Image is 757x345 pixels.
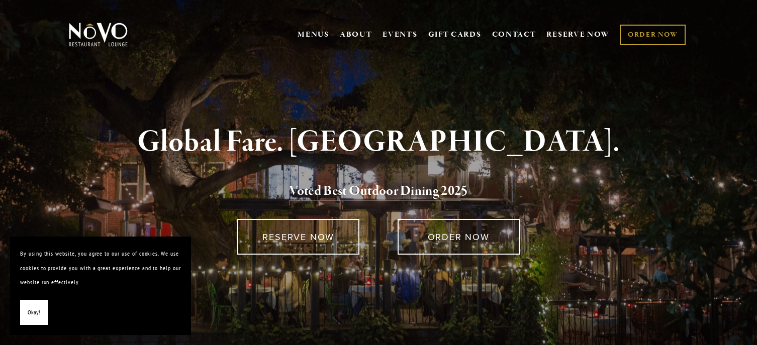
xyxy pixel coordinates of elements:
[20,247,181,290] p: By using this website, you agree to our use of cookies. We use cookies to provide you with a grea...
[28,305,40,320] span: Okay!
[85,181,672,202] h2: 5
[10,237,191,335] section: Cookie banner
[492,25,536,44] a: CONTACT
[137,123,619,161] strong: Global Fare. [GEOGRAPHIC_DATA].
[67,22,130,47] img: Novo Restaurant &amp; Lounge
[383,30,417,40] a: EVENTS
[298,30,329,40] a: MENUS
[398,219,520,255] a: ORDER NOW
[620,25,686,45] a: ORDER NOW
[20,300,48,325] button: Okay!
[289,182,461,201] a: Voted Best Outdoor Dining 202
[237,219,359,255] a: RESERVE NOW
[546,25,610,44] a: RESERVE NOW
[428,25,482,44] a: GIFT CARDS
[340,30,372,40] a: ABOUT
